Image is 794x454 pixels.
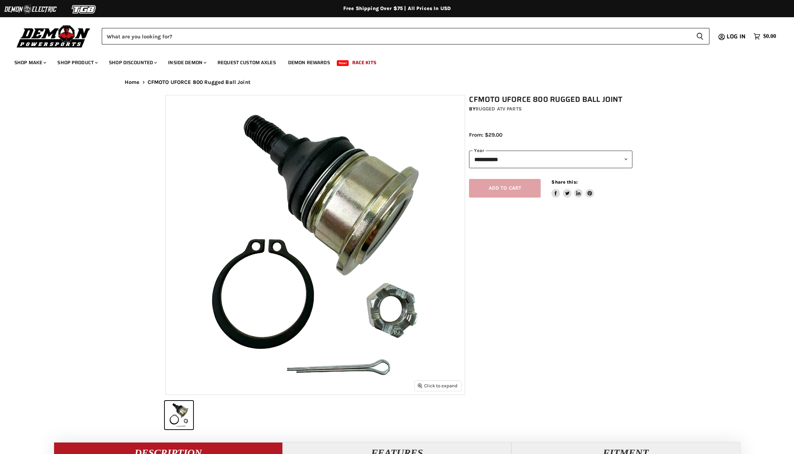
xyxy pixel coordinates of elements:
[469,95,632,104] h1: CFMOTO UFORCE 800 Rugged Ball Joint
[52,55,102,70] a: Shop Product
[551,179,577,185] span: Share this:
[163,55,211,70] a: Inside Demon
[14,23,93,49] img: Demon Powersports
[469,151,632,168] select: year
[415,381,461,391] button: Click to expand
[723,33,750,40] a: Log in
[763,33,776,40] span: $0.00
[347,55,382,70] a: Race Kits
[148,79,250,85] span: CFMOTO UFORCE 800 Rugged Ball Joint
[102,28,690,44] input: Search
[469,105,632,113] div: by
[418,383,458,388] span: Click to expand
[469,132,502,138] span: From: $29.00
[690,28,709,44] button: Search
[125,79,140,85] a: Home
[9,55,51,70] a: Shop Make
[165,401,193,429] button: CFMOTO UFORCE 800 Rugged Ball Joint thumbnail
[4,3,57,16] img: Demon Electric Logo 2
[475,106,522,112] a: Rugged ATV Parts
[750,31,780,42] a: $0.00
[104,55,161,70] a: Shop Discounted
[110,79,684,85] nav: Breadcrumbs
[212,55,281,70] a: Request Custom Axles
[102,28,709,44] form: Product
[337,60,349,66] span: New!
[283,55,335,70] a: Demon Rewards
[9,52,774,70] ul: Main menu
[110,5,684,12] div: Free Shipping Over $75 | All Prices In USD
[727,32,746,41] span: Log in
[57,3,111,16] img: TGB Logo 2
[166,95,465,394] img: CFMOTO UFORCE 800 Rugged Ball Joint
[551,179,594,198] aside: Share this:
